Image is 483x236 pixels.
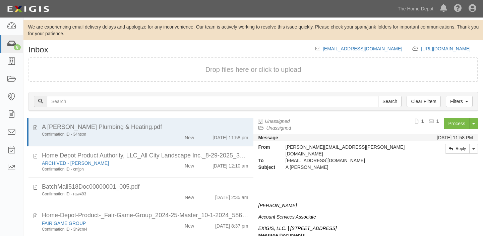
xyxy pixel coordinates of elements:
div: Confirmation ID - raw493 [42,191,158,197]
div: Confirmation ID - 3h9cm4 [42,227,158,232]
div: [PERSON_NAME][EMAIL_ADDRESS][PERSON_NAME][DOMAIN_NAME] [281,144,417,157]
div: FAIR GAME GROUP [42,220,158,227]
a: Unassigned [265,119,290,124]
div: New [185,191,194,201]
div: BatchMail518Doc00000001_005.pdf [42,183,248,191]
strong: Message [258,135,278,140]
div: New [185,132,194,141]
div: 8 [14,44,21,50]
a: Unassigned [266,125,291,131]
i: [PERSON_NAME] [258,203,297,208]
input: Search [378,96,402,107]
img: logo-5460c22ac91f19d4615b14bd174203de0afe785f0fc80cf4dbbc73dc1793850b.png [5,3,51,15]
a: FAIR GAME GROUP [42,221,86,226]
h1: Inbox [28,45,48,54]
a: Filters [446,96,473,107]
div: We are experiencing email delivery delays and apologize for any inconvenience. Our team is active... [23,23,483,37]
div: New [185,220,194,229]
div: [DATE] 2:35 am [215,191,248,201]
div: Confirmation ID - cnfjph [42,167,158,172]
div: ARCHIVED - JUDY CASANOLA [42,160,158,167]
strong: To [253,157,281,164]
div: Confirmation ID - 34htxm [42,132,158,137]
a: The Home Depot [394,2,437,15]
strong: Subject [253,164,281,171]
div: A Johnson Plumbing & Heating.pdf [42,123,248,132]
a: [URL][DOMAIN_NAME] [421,46,478,51]
a: Process [444,118,470,129]
a: [EMAIL_ADDRESS][DOMAIN_NAME] [323,46,402,51]
a: Reply [445,144,470,154]
b: 1 [436,119,439,124]
strong: From [253,144,281,150]
a: ARCHIVED - [PERSON_NAME] [42,160,109,166]
button: Drop files here or click to upload [205,65,301,75]
div: Home Depot Product Authority, LLC_All City Landscape Inc._8-29-2025_39885776.pdf [42,151,248,160]
div: New [185,160,194,169]
div: [DATE] 8:37 pm [215,220,248,229]
div: [DATE] 11:58 pm [213,132,248,141]
div: Home-Depot-Product-_Fair-Game-Group_2024-25-Master_10-1-2024_586768492_1.pdf [42,211,248,220]
div: A Johnson [281,164,417,171]
b: 1 [421,119,424,124]
input: Search [47,96,378,107]
i: Help Center - Complianz [454,5,462,13]
i: Account Services Associate [258,214,316,220]
div: [DATE] 11:58 PM [437,134,473,141]
a: Clear Filters [407,96,440,107]
div: inbox@thdmerchandising.complianz.com [281,157,417,164]
div: [DATE] 12:10 am [213,160,248,169]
